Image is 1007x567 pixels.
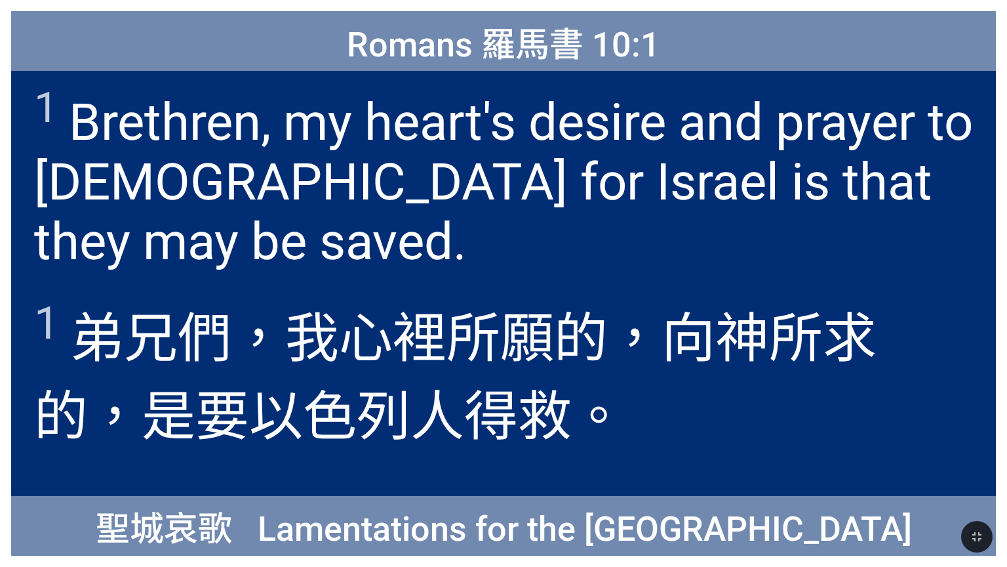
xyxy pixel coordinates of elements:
[572,385,625,448] wg4991: 。
[88,385,625,448] wg1162: ，是要
[34,83,58,133] sup: 1
[464,385,625,448] wg2474: 得救
[34,83,974,272] span: Brethren, my heart's desire and prayer to [DEMOGRAPHIC_DATA] for Israel is that they may be saved.
[34,307,877,448] wg1699: 心裡
[96,501,912,551] span: 聖城哀歌 Lamentations for the [GEOGRAPHIC_DATA]
[347,17,660,66] span: Romans 羅馬書 10:1
[249,385,625,448] wg3303: 以色列人
[34,307,877,448] wg2588: 所願的
[34,295,974,451] span: 弟兄們
[34,307,877,448] wg80: ，我
[34,297,59,350] sup: 1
